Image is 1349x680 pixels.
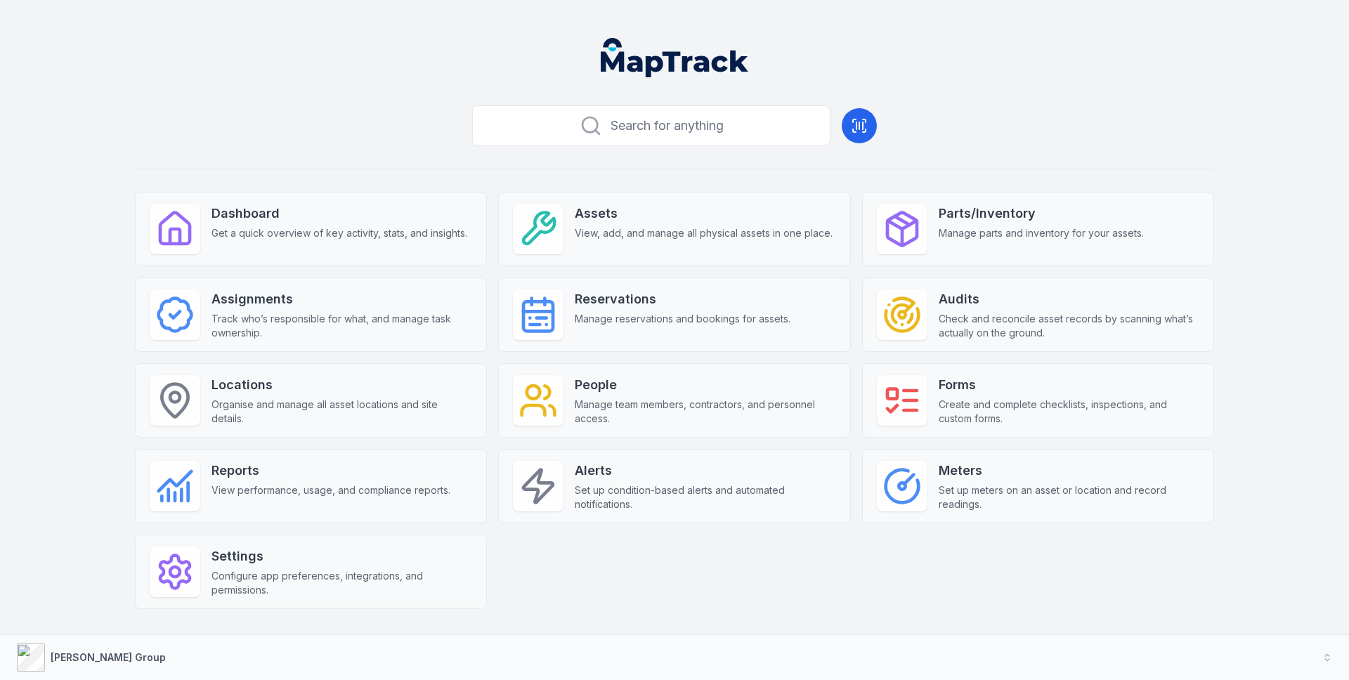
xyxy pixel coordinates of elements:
[862,277,1214,352] a: AuditsCheck and reconcile asset records by scanning what’s actually on the ground.
[472,105,830,146] button: Search for anything
[939,226,1144,240] span: Manage parts and inventory for your assets.
[135,449,487,523] a: ReportsView performance, usage, and compliance reports.
[498,192,850,266] a: AssetsView, add, and manage all physical assets in one place.
[135,363,487,438] a: LocationsOrganise and manage all asset locations and site details.
[939,289,1199,309] strong: Audits
[575,483,835,511] span: Set up condition-based alerts and automated notifications.
[211,569,472,597] span: Configure app preferences, integrations, and permissions.
[575,226,833,240] span: View, add, and manage all physical assets in one place.
[939,461,1199,480] strong: Meters
[135,192,487,266] a: DashboardGet a quick overview of key activity, stats, and insights.
[498,449,850,523] a: AlertsSet up condition-based alerts and automated notifications.
[211,398,472,426] span: Organise and manage all asset locations and site details.
[211,461,450,480] strong: Reports
[211,289,472,309] strong: Assignments
[575,375,835,395] strong: People
[862,192,1214,266] a: Parts/InventoryManage parts and inventory for your assets.
[611,116,724,136] span: Search for anything
[211,226,467,240] span: Get a quick overview of key activity, stats, and insights.
[51,651,166,663] strong: [PERSON_NAME] Group
[862,449,1214,523] a: MetersSet up meters on an asset or location and record readings.
[211,483,450,497] span: View performance, usage, and compliance reports.
[578,38,771,77] nav: Global
[575,398,835,426] span: Manage team members, contractors, and personnel access.
[211,375,472,395] strong: Locations
[862,363,1214,438] a: FormsCreate and complete checklists, inspections, and custom forms.
[135,535,487,609] a: SettingsConfigure app preferences, integrations, and permissions.
[135,277,487,352] a: AssignmentsTrack who’s responsible for what, and manage task ownership.
[939,312,1199,340] span: Check and reconcile asset records by scanning what’s actually on the ground.
[939,483,1199,511] span: Set up meters on an asset or location and record readings.
[939,204,1144,223] strong: Parts/Inventory
[575,204,833,223] strong: Assets
[211,547,472,566] strong: Settings
[575,289,790,309] strong: Reservations
[211,312,472,340] span: Track who’s responsible for what, and manage task ownership.
[939,398,1199,426] span: Create and complete checklists, inspections, and custom forms.
[939,375,1199,395] strong: Forms
[498,363,850,438] a: PeopleManage team members, contractors, and personnel access.
[498,277,850,352] a: ReservationsManage reservations and bookings for assets.
[575,461,835,480] strong: Alerts
[575,312,790,326] span: Manage reservations and bookings for assets.
[211,204,467,223] strong: Dashboard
